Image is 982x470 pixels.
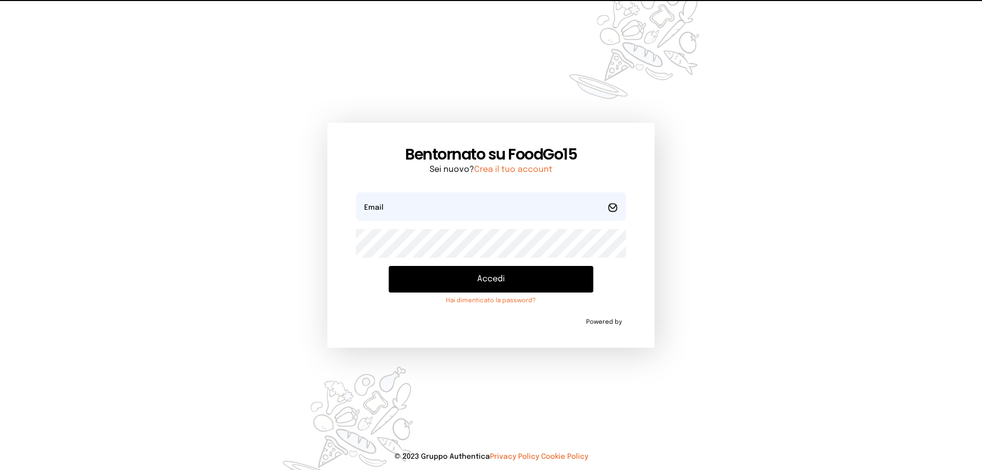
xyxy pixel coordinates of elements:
[586,318,622,326] span: Powered by
[356,145,626,164] h1: Bentornato su FoodGo15
[490,453,539,460] a: Privacy Policy
[474,165,552,174] a: Crea il tuo account
[389,266,593,293] button: Accedi
[389,297,593,305] a: Hai dimenticato la password?
[16,452,966,462] p: © 2023 Gruppo Authentica
[356,164,626,176] p: Sei nuovo?
[541,453,588,460] a: Cookie Policy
